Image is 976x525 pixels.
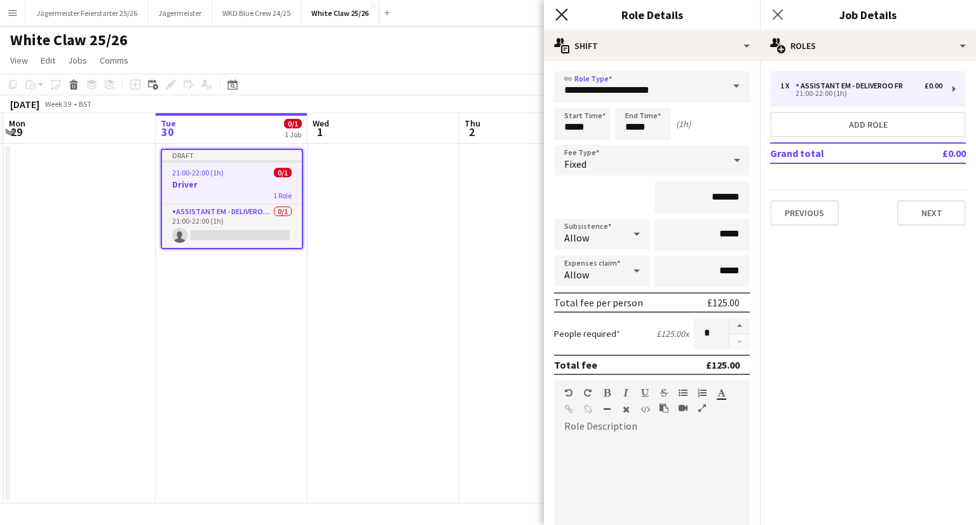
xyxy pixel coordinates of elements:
a: View [5,52,33,69]
span: 2 [463,125,480,139]
span: Jobs [68,55,87,66]
span: 0/1 [274,168,292,177]
button: Redo [583,388,592,398]
span: Edit [41,55,55,66]
label: People required [554,328,620,339]
span: Fixed [564,158,586,170]
button: Italic [621,388,630,398]
div: Total fee [554,358,597,371]
a: Comms [95,52,133,69]
div: (1h) [676,118,691,130]
button: Underline [640,388,649,398]
h1: White Claw 25/26 [10,31,128,50]
button: Jägermeister Feierstarter 25/26 [26,1,148,25]
div: 21:00-22:00 (1h) [780,90,942,97]
button: Text Color [717,388,726,398]
div: Draft [162,150,302,160]
button: Next [897,200,966,226]
h3: Role Details [544,6,760,23]
a: Edit [36,52,60,69]
span: Mon [9,118,25,129]
button: Clear Formatting [621,404,630,414]
span: Allow [564,231,589,244]
button: Jägermeister [148,1,212,25]
div: £0.00 [925,81,942,90]
div: 1 Job [285,130,301,139]
button: Undo [564,388,573,398]
span: 0/1 [284,119,302,128]
span: Comms [100,55,128,66]
a: Jobs [63,52,92,69]
div: BST [79,99,91,109]
button: Add role [770,112,966,137]
td: £0.00 [905,143,966,163]
button: White Claw 25/26 [301,1,379,25]
span: Thu [464,118,480,129]
app-card-role: Assistant EM - Deliveroo FR0/121:00-22:00 (1h) [162,205,302,248]
div: Roles [760,31,976,61]
div: Assistant EM - Deliveroo FR [796,81,908,90]
button: Strikethrough [660,388,668,398]
span: View [10,55,28,66]
span: Allow [564,268,589,281]
div: £125.00 x [656,328,689,339]
button: Unordered List [679,388,688,398]
span: Tue [161,118,176,129]
button: Insert video [679,403,688,413]
div: £125.00 [707,296,740,309]
button: Ordered List [698,388,707,398]
button: Fullscreen [698,403,707,413]
div: £125.00 [706,358,740,371]
span: 29 [7,125,25,139]
button: Increase [729,318,750,334]
button: WKD Blue Crew 24/25 [212,1,301,25]
button: Horizontal Line [602,404,611,414]
span: Wed [313,118,329,129]
button: HTML Code [640,404,649,414]
span: 1 Role [273,191,292,200]
span: 30 [159,125,176,139]
div: 1 x [780,81,796,90]
span: 21:00-22:00 (1h) [172,168,224,177]
span: 1 [311,125,329,139]
button: Paste as plain text [660,403,668,413]
div: Total fee per person [554,296,643,309]
td: Grand total [770,143,905,163]
button: Bold [602,388,611,398]
h3: Driver [162,179,302,190]
div: Shift [544,31,760,61]
h3: Job Details [760,6,976,23]
button: Previous [770,200,839,226]
div: [DATE] [10,98,39,111]
span: Week 39 [42,99,74,109]
app-job-card: Draft21:00-22:00 (1h)0/1Driver1 RoleAssistant EM - Deliveroo FR0/121:00-22:00 (1h) [161,149,303,249]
